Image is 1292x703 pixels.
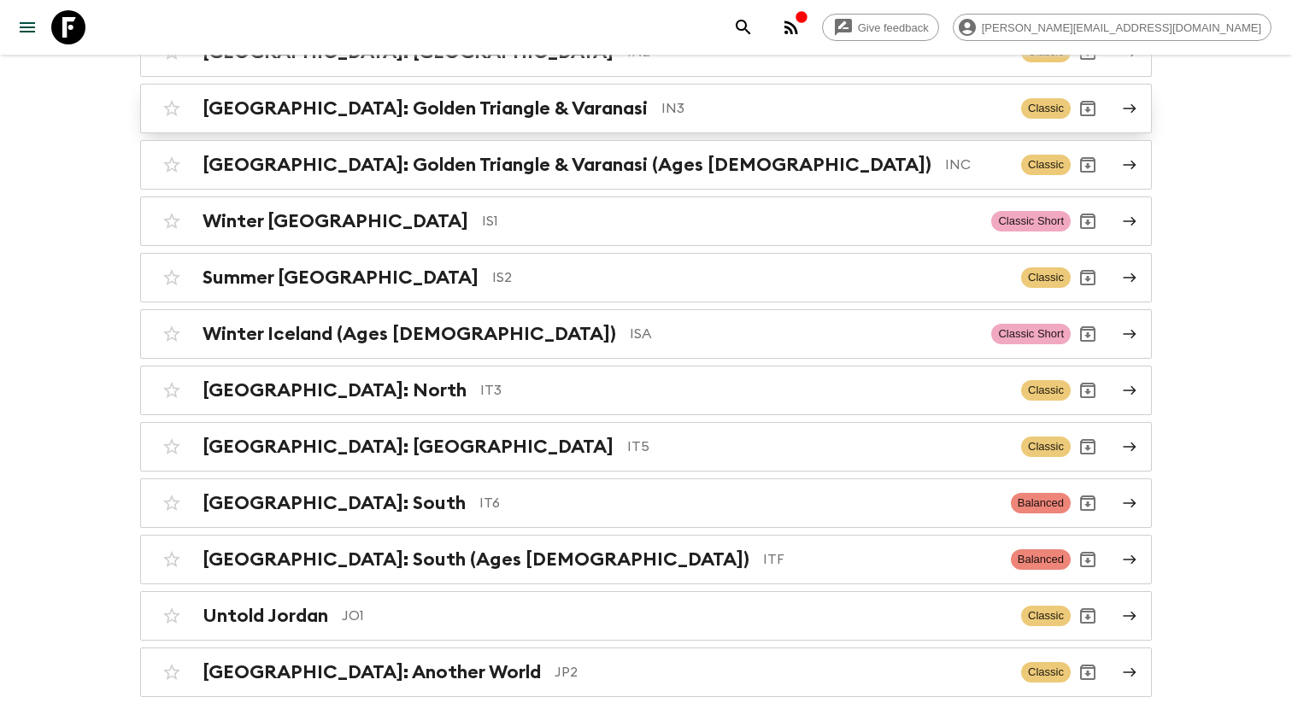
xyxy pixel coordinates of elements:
span: Classic [1021,155,1071,175]
button: Archive [1071,317,1105,351]
a: [GEOGRAPHIC_DATA]: [GEOGRAPHIC_DATA]IT5ClassicArchive [140,422,1152,472]
button: menu [10,10,44,44]
h2: Untold Jordan [203,605,328,627]
p: JP2 [555,662,1007,682]
button: search adventures [726,10,761,44]
h2: [GEOGRAPHIC_DATA]: Golden Triangle & Varanasi (Ages [DEMOGRAPHIC_DATA]) [203,154,931,176]
span: Classic [1021,436,1071,457]
h2: [GEOGRAPHIC_DATA]: Another World [203,661,541,683]
span: Classic Short [991,324,1071,344]
a: [GEOGRAPHIC_DATA]: NorthIT3ClassicArchive [140,366,1152,415]
a: Untold JordanJO1ClassicArchive [140,591,1152,641]
h2: [GEOGRAPHIC_DATA]: Golden Triangle & Varanasi [203,97,648,120]
button: Archive [1071,599,1105,633]
h2: Summer [GEOGRAPHIC_DATA] [203,267,479,289]
span: Classic [1021,380,1071,401]
button: Archive [1071,542,1105,577]
span: Classic [1021,662,1071,682]
a: [GEOGRAPHIC_DATA]: South (Ages [DEMOGRAPHIC_DATA])ITFBalancedArchive [140,535,1152,584]
button: Archive [1071,91,1105,126]
h2: Winter [GEOGRAPHIC_DATA] [203,210,468,232]
p: IT5 [627,436,1007,457]
a: [GEOGRAPHIC_DATA]: Golden Triangle & Varanasi (Ages [DEMOGRAPHIC_DATA])INCClassicArchive [140,140,1152,190]
p: INC [945,155,1007,175]
a: Winter [GEOGRAPHIC_DATA]IS1Classic ShortArchive [140,196,1152,246]
p: IS1 [482,211,978,231]
h2: [GEOGRAPHIC_DATA]: South [203,492,466,514]
button: Archive [1071,430,1105,464]
button: Archive [1071,655,1105,689]
p: JO1 [342,606,1007,626]
button: Archive [1071,148,1105,182]
button: Archive [1071,373,1105,407]
span: Give feedback [849,21,938,34]
p: IT3 [480,380,1007,401]
span: Balanced [1011,549,1071,570]
h2: Winter Iceland (Ages [DEMOGRAPHIC_DATA]) [203,323,616,345]
span: Classic [1021,606,1071,626]
span: Classic [1021,98,1071,119]
p: IS2 [492,267,1007,288]
p: ISA [630,324,978,344]
p: IN3 [661,98,1007,119]
h2: [GEOGRAPHIC_DATA]: North [203,379,467,401]
span: Classic [1021,267,1071,288]
button: Archive [1071,261,1105,295]
h2: [GEOGRAPHIC_DATA]: [GEOGRAPHIC_DATA] [203,436,614,458]
a: [GEOGRAPHIC_DATA]: Another WorldJP2ClassicArchive [140,647,1152,697]
button: Archive [1071,486,1105,520]
a: Give feedback [822,14,939,41]
span: Balanced [1011,493,1071,513]
a: [GEOGRAPHIC_DATA]: Golden Triangle & VaranasiIN3ClassicArchive [140,84,1152,133]
span: [PERSON_NAME][EMAIL_ADDRESS][DOMAIN_NAME] [972,21,1271,34]
h2: [GEOGRAPHIC_DATA]: South (Ages [DEMOGRAPHIC_DATA]) [203,548,749,571]
p: IT6 [479,493,997,513]
button: Archive [1071,204,1105,238]
a: Winter Iceland (Ages [DEMOGRAPHIC_DATA])ISAClassic ShortArchive [140,309,1152,359]
span: Classic Short [991,211,1071,231]
div: [PERSON_NAME][EMAIL_ADDRESS][DOMAIN_NAME] [953,14,1271,41]
a: Summer [GEOGRAPHIC_DATA]IS2ClassicArchive [140,253,1152,302]
a: [GEOGRAPHIC_DATA]: SouthIT6BalancedArchive [140,478,1152,528]
p: ITF [763,549,997,570]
